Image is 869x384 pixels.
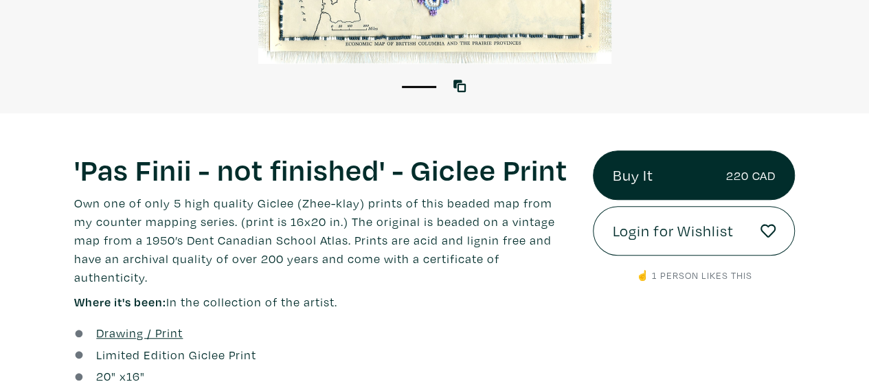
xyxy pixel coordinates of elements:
a: Login for Wishlist [593,206,795,256]
button: 1 of 1 [402,86,436,88]
p: ☝️ 1 person likes this [593,268,795,283]
small: 220 CAD [726,166,776,185]
span: 16 [126,368,140,384]
u: Drawing / Print [96,325,183,341]
a: Limited Edition Giclee Print [96,346,256,364]
span: Login for Wishlist [612,219,733,242]
h1: 'Pas Finii - not finished' - Giclee Print [74,150,572,188]
span: 20 [96,368,111,384]
span: Where it's been: [74,294,166,310]
a: Drawing / Print [96,324,183,342]
a: Buy It220 CAD [593,150,795,200]
p: Own one of only 5 high quality Giclee (Zhee-klay) prints of this beaded map from my counter mappi... [74,194,572,286]
p: In the collection of the artist. [74,293,572,311]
